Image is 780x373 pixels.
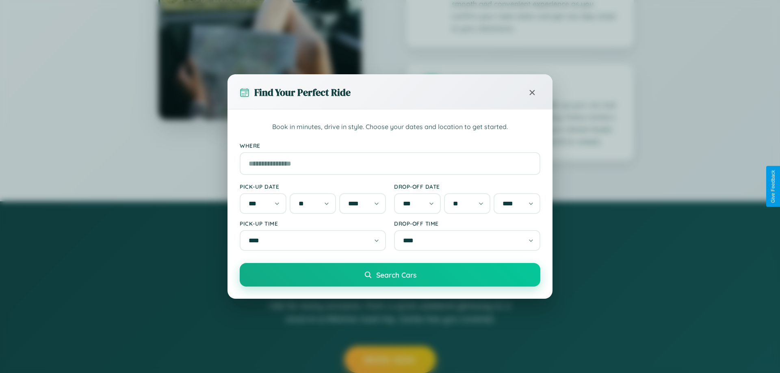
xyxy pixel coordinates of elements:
label: Drop-off Time [394,220,540,227]
label: Pick-up Date [240,183,386,190]
label: Drop-off Date [394,183,540,190]
label: Where [240,142,540,149]
p: Book in minutes, drive in style. Choose your dates and location to get started. [240,122,540,132]
button: Search Cars [240,263,540,287]
h3: Find Your Perfect Ride [254,86,351,99]
label: Pick-up Time [240,220,386,227]
span: Search Cars [376,270,416,279]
